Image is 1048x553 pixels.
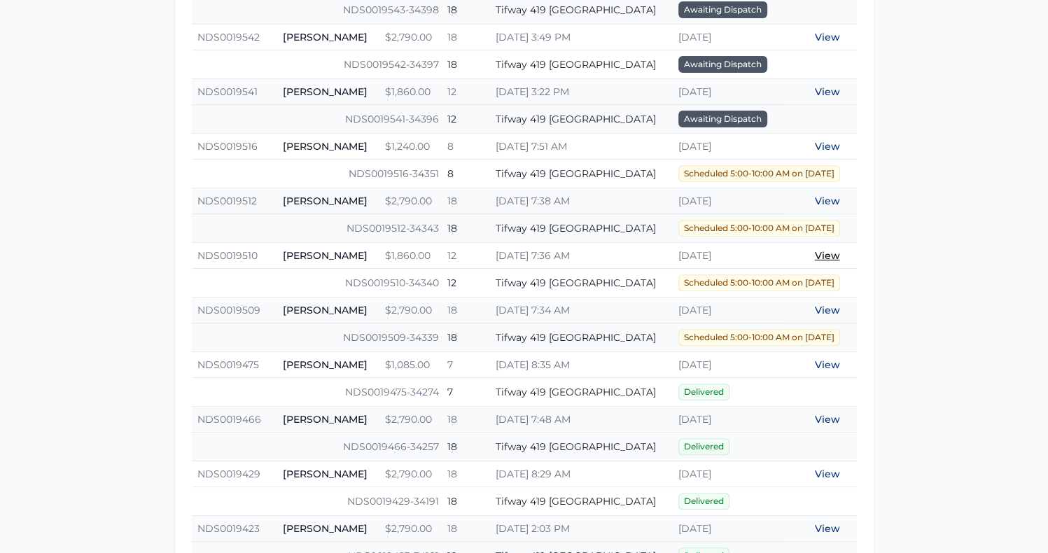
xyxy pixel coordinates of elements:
td: $1,860.00 [379,243,442,269]
td: [DATE] [673,352,785,378]
span: Delivered [678,438,729,455]
span: Awaiting Dispatch [678,111,767,127]
td: 7 [442,378,490,407]
td: Tifway 419 [GEOGRAPHIC_DATA] [490,378,673,407]
td: [PERSON_NAME] [277,516,379,542]
td: [PERSON_NAME] [277,461,379,487]
a: NDS0019475 [197,358,259,371]
td: NDS0019510-34340 [192,269,442,297]
td: Tifway 419 [GEOGRAPHIC_DATA] [490,433,673,461]
td: 18 [442,188,490,214]
td: NDS0019429-34191 [192,487,442,516]
td: 18 [442,24,490,50]
span: Scheduled 5:00-10:00 AM on [DATE] [678,329,840,346]
a: View [815,249,840,262]
a: View [815,85,840,98]
td: [DATE] 2:03 PM [490,516,673,542]
td: [DATE] 8:29 AM [490,461,673,487]
td: 18 [442,323,490,352]
a: NDS0019542 [197,31,260,43]
td: [DATE] [673,407,785,433]
td: NDS0019475-34274 [192,378,442,407]
td: [PERSON_NAME] [277,134,379,160]
a: NDS0019423 [197,522,260,535]
td: $2,790.00 [379,461,442,487]
span: Delivered [678,384,729,400]
a: View [815,140,840,153]
td: $2,790.00 [379,407,442,433]
td: [DATE] [673,134,785,160]
td: [DATE] 7:48 AM [490,407,673,433]
td: [PERSON_NAME] [277,79,379,105]
td: 8 [442,160,490,188]
a: NDS0019429 [197,468,260,480]
td: $2,790.00 [379,297,442,323]
td: Tifway 419 [GEOGRAPHIC_DATA] [490,214,673,243]
td: [DATE] 7:36 AM [490,243,673,269]
td: $2,790.00 [379,188,442,214]
td: 18 [442,297,490,323]
td: $2,790.00 [379,24,442,50]
a: View [815,358,840,371]
td: Tifway 419 [GEOGRAPHIC_DATA] [490,323,673,352]
td: Tifway 419 [GEOGRAPHIC_DATA] [490,105,673,134]
a: View [815,31,840,43]
a: View [815,195,840,207]
td: $1,240.00 [379,134,442,160]
td: [PERSON_NAME] [277,297,379,323]
td: 12 [442,269,490,297]
span: Scheduled 5:00-10:00 AM on [DATE] [678,220,840,237]
td: 12 [442,79,490,105]
td: 18 [442,516,490,542]
td: NDS0019542-34397 [192,50,442,79]
td: [DATE] [673,188,785,214]
td: 7 [442,352,490,378]
a: NDS0019509 [197,304,260,316]
span: Awaiting Dispatch [678,1,767,18]
td: [DATE] 7:38 AM [490,188,673,214]
a: NDS0019541 [197,85,258,98]
td: [DATE] [673,243,785,269]
td: [DATE] 3:49 PM [490,24,673,50]
td: Tifway 419 [GEOGRAPHIC_DATA] [490,269,673,297]
a: NDS0019512 [197,195,257,207]
td: NDS0019541-34396 [192,105,442,134]
td: NDS0019516-34351 [192,160,442,188]
span: Scheduled 5:00-10:00 AM on [DATE] [678,274,840,291]
a: View [815,468,840,480]
td: NDS0019509-34339 [192,323,442,352]
td: [DATE] 3:22 PM [490,79,673,105]
td: $1,085.00 [379,352,442,378]
a: NDS0019466 [197,413,261,426]
td: [DATE] [673,461,785,487]
td: [PERSON_NAME] [277,407,379,433]
td: [PERSON_NAME] [277,352,379,378]
td: 8 [442,134,490,160]
td: [DATE] 7:51 AM [490,134,673,160]
td: [PERSON_NAME] [277,24,379,50]
span: Scheduled 5:00-10:00 AM on [DATE] [678,165,840,182]
td: Tifway 419 [GEOGRAPHIC_DATA] [490,487,673,516]
span: Awaiting Dispatch [678,56,767,73]
td: NDS0019512-34343 [192,214,442,243]
td: [DATE] [673,24,785,50]
td: [DATE] [673,297,785,323]
a: NDS0019510 [197,249,258,262]
td: $2,790.00 [379,516,442,542]
a: View [815,304,840,316]
a: View [815,413,840,426]
span: Delivered [678,493,729,510]
td: [PERSON_NAME] [277,188,379,214]
a: NDS0019516 [197,140,258,153]
td: 18 [442,433,490,461]
td: 12 [442,105,490,134]
td: Tifway 419 [GEOGRAPHIC_DATA] [490,50,673,79]
td: [DATE] [673,79,785,105]
td: $1,860.00 [379,79,442,105]
td: 18 [442,407,490,433]
td: 18 [442,50,490,79]
td: 18 [442,487,490,516]
td: 18 [442,461,490,487]
td: 18 [442,214,490,243]
td: [PERSON_NAME] [277,243,379,269]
